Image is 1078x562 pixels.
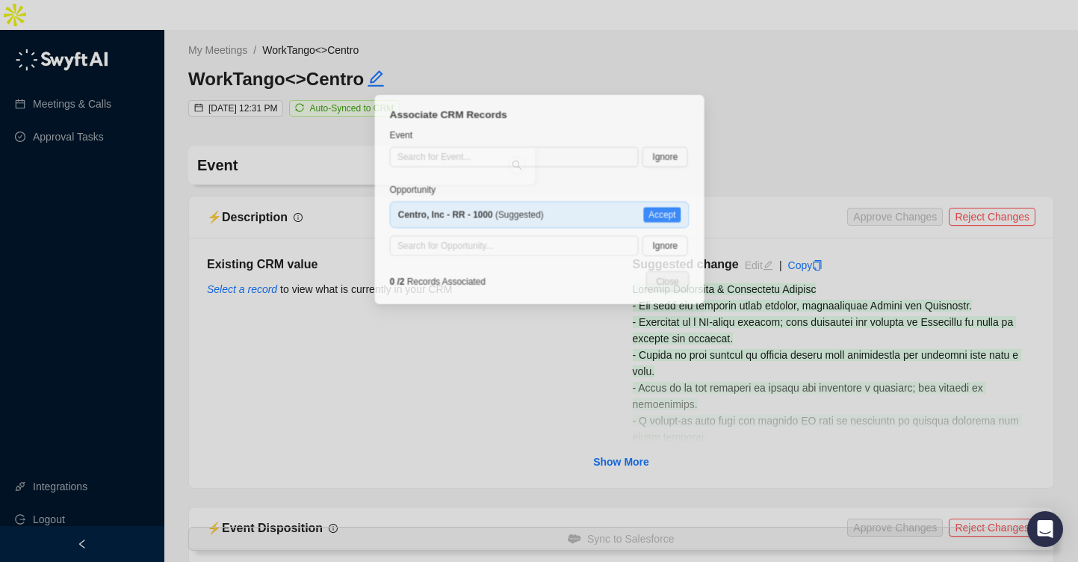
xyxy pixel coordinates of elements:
span: Ignore [672,244,702,261]
div: Open Intercom Messenger [1027,511,1063,547]
div: Associate CRM Records [363,90,716,108]
label: Event [363,114,400,130]
span: Records Associated [363,286,476,303]
span: (Suggested) [373,210,545,222]
button: Close [665,282,716,306]
span: Accept [668,208,700,224]
strong: 0 / 2 [363,288,380,300]
span: Ignore [672,140,702,156]
button: Ignore [660,241,714,265]
button: Accept [662,207,706,225]
strong: Centro, Inc - RR - 1000 [373,210,484,222]
button: Ignore [660,136,714,160]
label: Opportunity [363,178,427,194]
